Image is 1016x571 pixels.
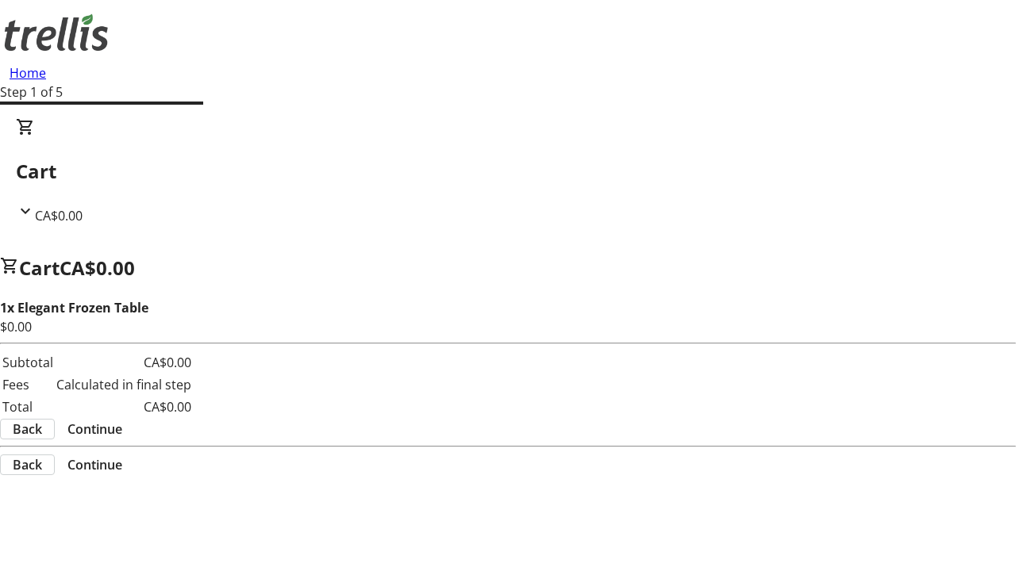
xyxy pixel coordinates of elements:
[67,420,122,439] span: Continue
[56,397,192,417] td: CA$0.00
[60,255,135,281] span: CA$0.00
[16,157,1000,186] h2: Cart
[2,374,54,395] td: Fees
[2,352,54,373] td: Subtotal
[55,455,135,474] button: Continue
[55,420,135,439] button: Continue
[13,420,42,439] span: Back
[56,352,192,373] td: CA$0.00
[19,255,60,281] span: Cart
[35,207,83,224] span: CA$0.00
[56,374,192,395] td: Calculated in final step
[67,455,122,474] span: Continue
[13,455,42,474] span: Back
[16,117,1000,225] div: CartCA$0.00
[2,397,54,417] td: Total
